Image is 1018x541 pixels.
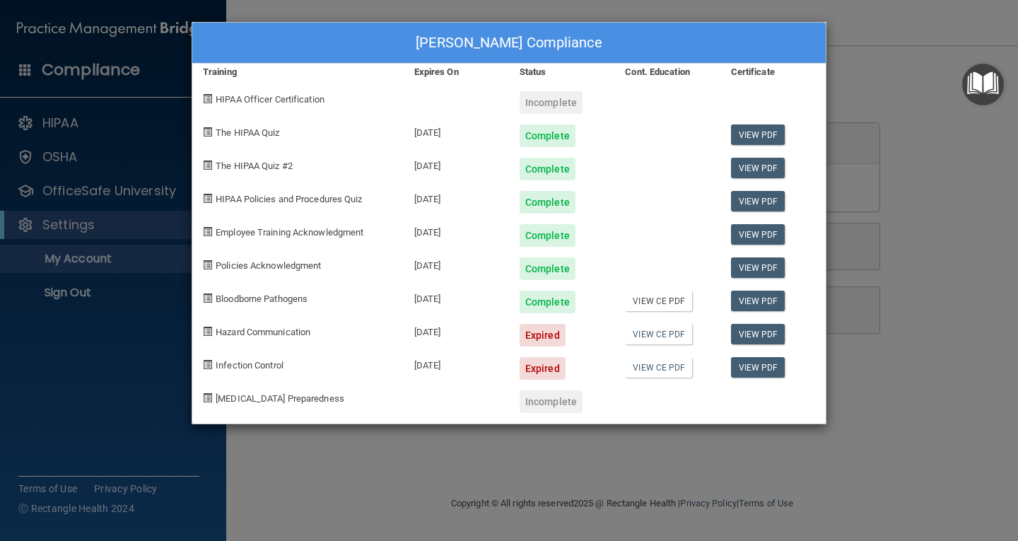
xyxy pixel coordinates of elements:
div: [DATE] [404,147,509,180]
div: [DATE] [404,347,509,380]
span: HIPAA Officer Certification [216,94,324,105]
div: [PERSON_NAME] Compliance [192,23,826,64]
div: [DATE] [404,180,509,214]
a: View PDF [731,357,785,378]
span: Hazard Communication [216,327,310,337]
span: [MEDICAL_DATA] Preparedness [216,393,344,404]
div: Certificate [720,64,826,81]
span: HIPAA Policies and Procedures Quiz [216,194,362,204]
a: View PDF [731,124,785,145]
div: Complete [520,191,575,214]
a: View CE PDF [625,357,692,378]
div: [DATE] [404,214,509,247]
a: View PDF [731,324,785,344]
div: Expired [520,324,566,347]
span: Bloodborne Pathogens [216,293,308,304]
div: Complete [520,224,575,247]
a: View CE PDF [625,291,692,311]
a: View PDF [731,291,785,311]
span: Employee Training Acknowledgment [216,227,363,238]
a: View PDF [731,224,785,245]
span: The HIPAA Quiz [216,127,279,138]
div: Complete [520,124,575,147]
div: Expired [520,357,566,380]
span: The HIPAA Quiz #2 [216,161,293,171]
div: Training [192,64,404,81]
button: Open Resource Center [962,64,1004,105]
a: View PDF [731,191,785,211]
div: Cont. Education [614,64,720,81]
div: [DATE] [404,280,509,313]
div: [DATE] [404,313,509,347]
div: Complete [520,257,575,280]
a: View CE PDF [625,324,692,344]
div: Complete [520,158,575,180]
a: View PDF [731,158,785,178]
span: Infection Control [216,360,283,371]
div: [DATE] [404,114,509,147]
div: [DATE] [404,247,509,280]
div: Expires On [404,64,509,81]
span: Policies Acknowledgment [216,260,321,271]
div: Incomplete [520,91,583,114]
div: Status [509,64,614,81]
div: Complete [520,291,575,313]
a: View PDF [731,257,785,278]
div: Incomplete [520,390,583,413]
